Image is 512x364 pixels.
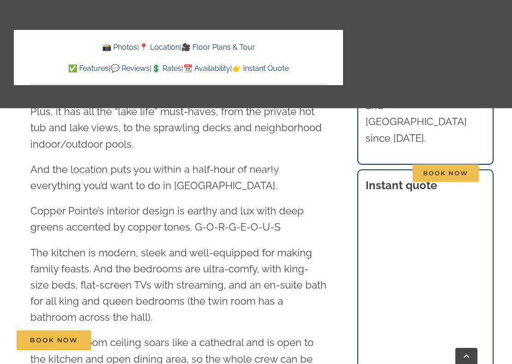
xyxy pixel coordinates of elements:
span: Things to do [158,170,204,176]
nav: Main Menu Sticky [70,119,479,227]
a: Contact [363,119,392,227]
a: Deals & More [234,119,291,227]
p: | | | | [30,63,327,75]
span: Vacation homes [70,170,129,176]
span: Contact [363,170,392,176]
a: 👉 Instant Quote [232,64,289,73]
p: | | [30,41,327,53]
a: 📸 Photos [102,43,137,52]
a: 💲 Rates [151,64,181,73]
p: The kitchen is modern, sleek and well-equipped for making family feasts. And the bedrooms are ult... [30,245,327,326]
span: Deals & More [234,170,282,176]
a: ✅ Features [68,64,109,73]
a: 💬 Reviews [111,64,150,73]
a: Vacation homes [70,119,138,227]
span: Book Now [413,164,479,182]
a: Things to do [158,119,213,227]
span: About [311,170,333,176]
a: Book Now [17,330,91,350]
a: About [311,119,342,227]
a: 📍 Location [139,43,180,52]
span: Book Now [30,336,78,344]
a: 📆 Availability [183,64,230,73]
a: 🎥 Floor Plans & Tour [181,43,255,52]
